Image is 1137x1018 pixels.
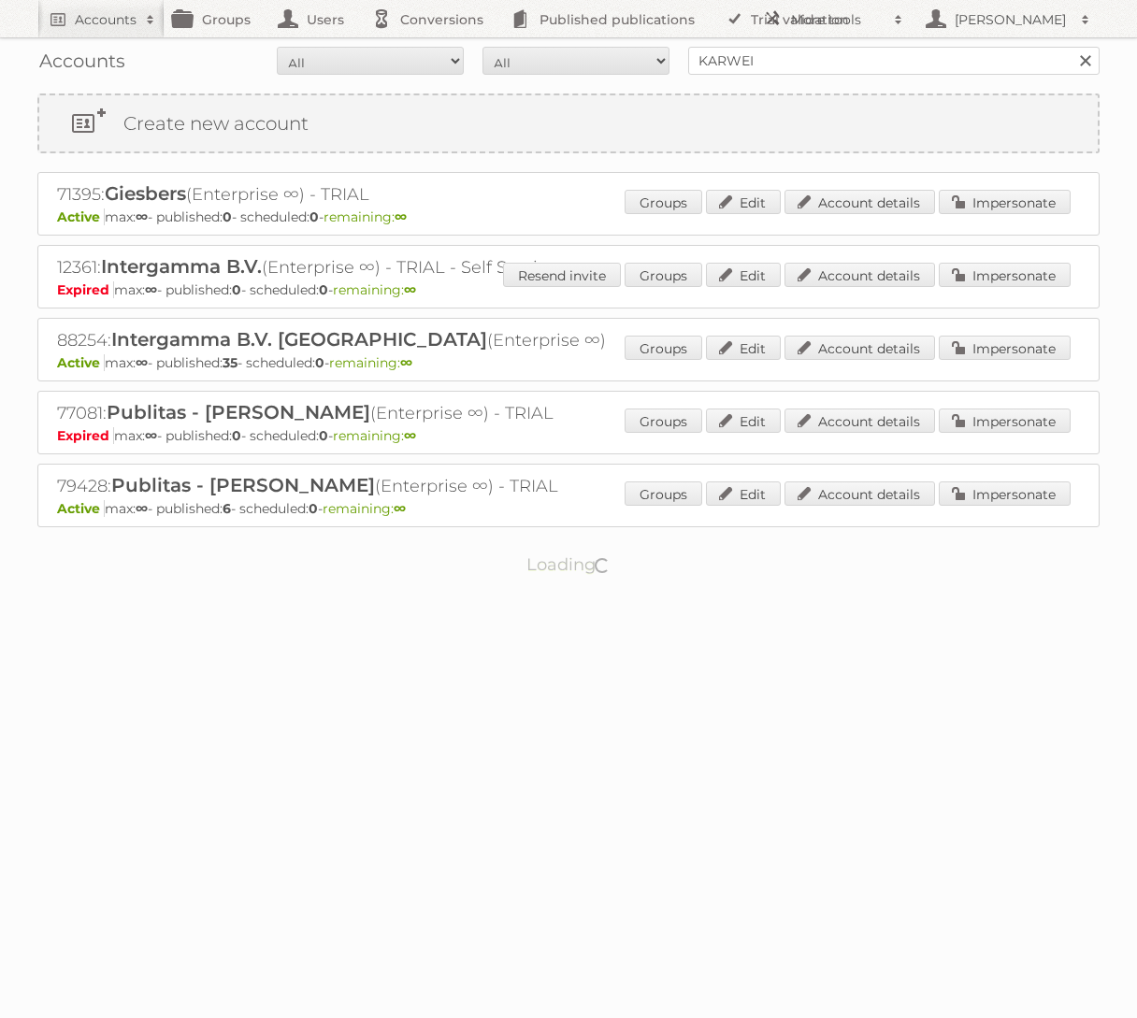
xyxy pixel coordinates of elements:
[57,354,1080,371] p: max: - published: - scheduled: -
[400,354,412,371] strong: ∞
[223,500,231,517] strong: 6
[784,409,935,433] a: Account details
[57,500,1080,517] p: max: - published: - scheduled: -
[111,474,375,496] span: Publitas - [PERSON_NAME]
[625,409,702,433] a: Groups
[57,328,712,352] h2: 88254: (Enterprise ∞)
[57,255,712,280] h2: 12361: (Enterprise ∞) - TRIAL - Self Service
[75,10,137,29] h2: Accounts
[784,481,935,506] a: Account details
[395,208,407,225] strong: ∞
[706,481,781,506] a: Edit
[57,500,105,517] span: Active
[57,354,105,371] span: Active
[111,328,487,351] span: Intergamma B.V. [GEOGRAPHIC_DATA]
[706,336,781,360] a: Edit
[57,182,712,207] h2: 71395: (Enterprise ∞) - TRIAL
[939,263,1071,287] a: Impersonate
[394,500,406,517] strong: ∞
[57,281,1080,298] p: max: - published: - scheduled: -
[57,427,1080,444] p: max: - published: - scheduled: -
[706,190,781,214] a: Edit
[101,255,262,278] span: Intergamma B.V.
[706,263,781,287] a: Edit
[784,190,935,214] a: Account details
[232,281,241,298] strong: 0
[136,500,148,517] strong: ∞
[950,10,1072,29] h2: [PERSON_NAME]
[468,546,670,583] p: Loading
[57,474,712,498] h2: 79428: (Enterprise ∞) - TRIAL
[136,208,148,225] strong: ∞
[625,336,702,360] a: Groups
[57,427,114,444] span: Expired
[57,208,1080,225] p: max: - published: - scheduled: -
[57,208,105,225] span: Active
[791,10,885,29] h2: More tools
[333,427,416,444] span: remaining:
[57,401,712,425] h2: 77081: (Enterprise ∞) - TRIAL
[333,281,416,298] span: remaining:
[309,208,319,225] strong: 0
[57,281,114,298] span: Expired
[145,281,157,298] strong: ∞
[939,336,1071,360] a: Impersonate
[939,481,1071,506] a: Impersonate
[784,263,935,287] a: Account details
[309,500,318,517] strong: 0
[315,354,324,371] strong: 0
[939,190,1071,214] a: Impersonate
[706,409,781,433] a: Edit
[136,354,148,371] strong: ∞
[145,427,157,444] strong: ∞
[232,427,241,444] strong: 0
[784,336,935,360] a: Account details
[503,263,621,287] a: Resend invite
[625,263,702,287] a: Groups
[323,500,406,517] span: remaining:
[625,190,702,214] a: Groups
[223,354,237,371] strong: 35
[223,208,232,225] strong: 0
[319,427,328,444] strong: 0
[404,427,416,444] strong: ∞
[105,182,186,205] span: Giesbers
[324,208,407,225] span: remaining:
[319,281,328,298] strong: 0
[107,401,370,423] span: Publitas - [PERSON_NAME]
[39,95,1098,151] a: Create new account
[939,409,1071,433] a: Impersonate
[404,281,416,298] strong: ∞
[329,354,412,371] span: remaining:
[625,481,702,506] a: Groups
